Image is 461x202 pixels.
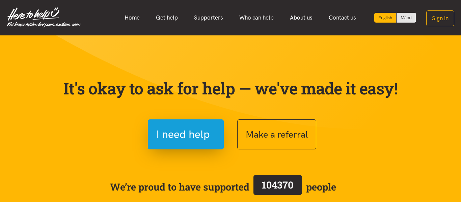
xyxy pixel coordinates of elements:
[397,13,416,23] a: Switch to Te Reo Māori
[62,79,399,98] p: It's okay to ask for help — we've made it easy!
[282,10,321,25] a: About us
[249,174,306,200] a: 104370
[374,13,416,23] div: Language toggle
[321,10,364,25] a: Contact us
[186,10,231,25] a: Supporters
[148,119,224,149] button: I need help
[426,10,454,26] button: Sign in
[374,13,397,23] div: Current language
[110,174,336,200] span: We’re proud to have supported people
[148,10,186,25] a: Get help
[231,10,282,25] a: Who can help
[237,119,316,149] button: Make a referral
[116,10,148,25] a: Home
[7,7,81,28] img: Home
[262,178,293,191] span: 104370
[156,126,210,143] span: I need help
